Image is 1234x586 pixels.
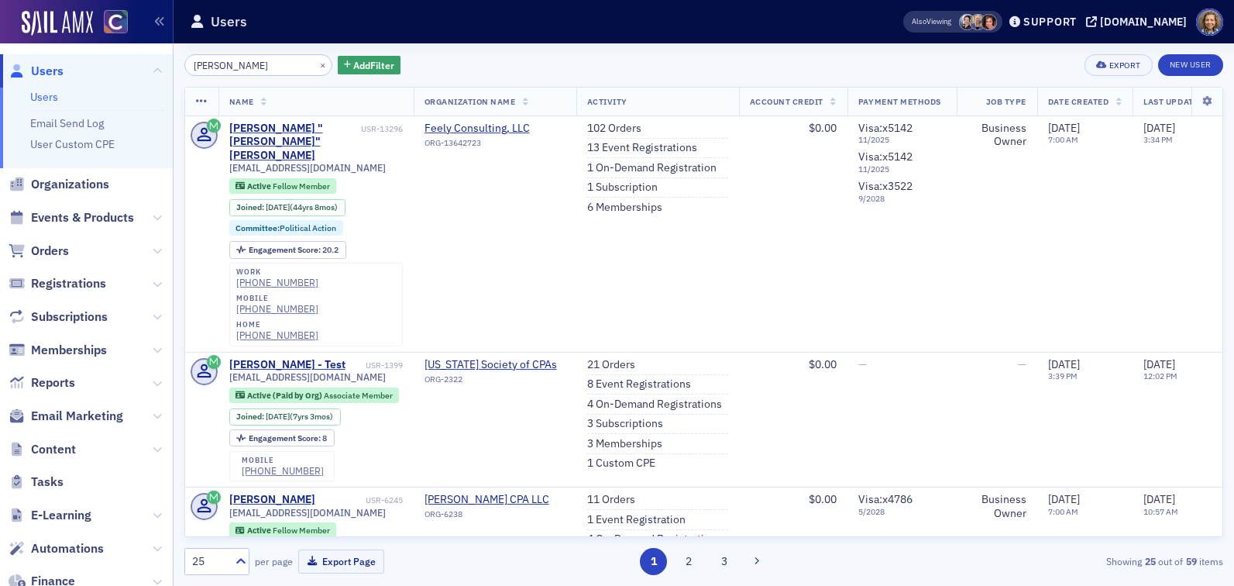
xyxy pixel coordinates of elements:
[31,275,106,292] span: Registrations
[959,14,975,30] span: Pamela Galey-Coleman
[229,220,344,236] div: Committee:
[31,176,109,193] span: Organizations
[425,122,565,136] a: Feely Consulting, LLC
[425,374,565,390] div: ORG-2322
[31,342,107,359] span: Memberships
[236,277,318,288] a: [PHONE_NUMBER]
[229,388,400,403] div: Active (Paid by Org): Active (Paid by Org): Associate Member
[235,390,392,400] a: Active (Paid by Org) Associate Member
[1142,554,1158,568] strong: 25
[587,493,635,507] a: 11 Orders
[9,441,76,458] a: Content
[587,417,663,431] a: 3 Subscriptions
[266,412,333,422] div: (7yrs 3mos)
[229,493,315,507] a: [PERSON_NAME]
[587,437,662,451] a: 3 Memberships
[9,474,64,491] a: Tasks
[675,548,703,575] button: 2
[236,267,318,277] div: work
[1143,357,1175,371] span: [DATE]
[31,507,91,524] span: E-Learning
[858,150,913,164] span: Visa : x5142
[229,371,386,383] span: [EMAIL_ADDRESS][DOMAIN_NAME]
[587,377,691,391] a: 8 Event Registrations
[587,513,686,527] a: 1 Event Registration
[425,358,565,372] span: Colorado Society of CPAs
[93,10,128,36] a: View Homepage
[249,244,322,255] span: Engagement Score :
[30,90,58,104] a: Users
[858,507,946,517] span: 5 / 2028
[9,209,134,226] a: Events & Products
[710,548,737,575] button: 3
[236,303,318,315] div: [PHONE_NUMBER]
[211,12,247,31] h1: Users
[587,457,655,471] a: 1 Custom CPE
[587,141,697,155] a: 13 Event Registrations
[30,116,104,130] a: Email Send Log
[1084,54,1152,76] button: Export
[348,360,403,371] div: USR-1399
[249,433,322,443] span: Engagement Score :
[587,122,641,136] a: 102 Orders
[425,96,516,107] span: Organization Name
[338,56,401,75] button: AddFilter
[1100,15,1187,29] div: [DOMAIN_NAME]
[1143,96,1204,107] span: Last Updated
[298,550,384,574] button: Export Page
[242,465,324,477] div: [PHONE_NUMBER]
[266,202,338,212] div: (44yrs 8mos)
[858,492,913,506] span: Visa : x4786
[809,492,837,506] span: $0.00
[184,54,332,76] input: Search…
[1109,61,1141,70] div: Export
[9,176,109,193] a: Organizations
[986,96,1026,107] span: Job Type
[229,408,341,426] div: Joined: 2018-07-05 00:00:00
[587,161,717,175] a: 1 On-Demand Registration
[640,548,667,575] button: 1
[31,63,64,80] span: Users
[750,96,823,107] span: Account Credit
[1086,16,1192,27] button: [DOMAIN_NAME]
[1143,506,1178,517] time: 10:57 AM
[858,164,946,174] span: 11 / 2025
[104,10,128,34] img: SailAMX
[31,374,75,391] span: Reports
[1158,54,1223,76] a: New User
[229,429,335,446] div: Engagement Score: 8
[229,162,386,174] span: [EMAIL_ADDRESS][DOMAIN_NAME]
[266,411,290,422] span: [DATE]
[888,554,1223,568] div: Showing out of items
[229,241,346,258] div: Engagement Score: 20.2
[9,374,75,391] a: Reports
[255,554,293,568] label: per page
[316,57,330,71] button: ×
[31,540,104,557] span: Automations
[229,178,337,194] div: Active: Active: Fellow Member
[229,199,345,216] div: Joined: 1981-01-21 00:00:00
[247,525,273,536] span: Active
[858,194,946,204] span: 9 / 2028
[587,181,658,195] a: 1 Subscription
[9,342,107,359] a: Memberships
[1196,9,1223,36] span: Profile
[858,357,867,371] span: —
[192,553,226,570] div: 25
[1048,134,1078,145] time: 7:00 AM
[273,525,330,536] span: Fellow Member
[31,474,64,491] span: Tasks
[912,16,951,27] span: Viewing
[229,507,386,519] span: [EMAIL_ADDRESS][DOMAIN_NAME]
[229,358,345,372] a: [PERSON_NAME] - Test
[249,246,339,254] div: 20.2
[9,63,64,80] a: Users
[968,122,1026,149] div: Business Owner
[1048,506,1078,517] time: 7:00 AM
[1143,121,1175,135] span: [DATE]
[235,181,329,191] a: Active Fellow Member
[22,11,93,36] img: SailAMX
